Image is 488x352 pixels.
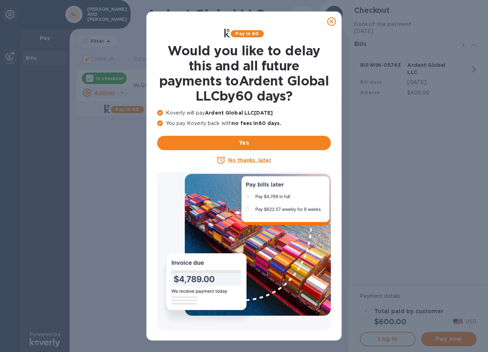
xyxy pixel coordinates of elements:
h1: Would you like to delay this and all future payments to Ardent Global LLC by 60 days ? [157,43,331,103]
button: Yes [157,136,331,150]
b: Pay in 60 [235,31,259,36]
b: no fees in 60 days . [232,120,281,126]
p: You pay Koverly back with [157,120,331,127]
p: Koverly will pay [157,109,331,117]
b: Ardent Global LLC [DATE] [205,110,273,116]
span: Yes [163,139,325,147]
u: No thanks, later [228,157,271,163]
